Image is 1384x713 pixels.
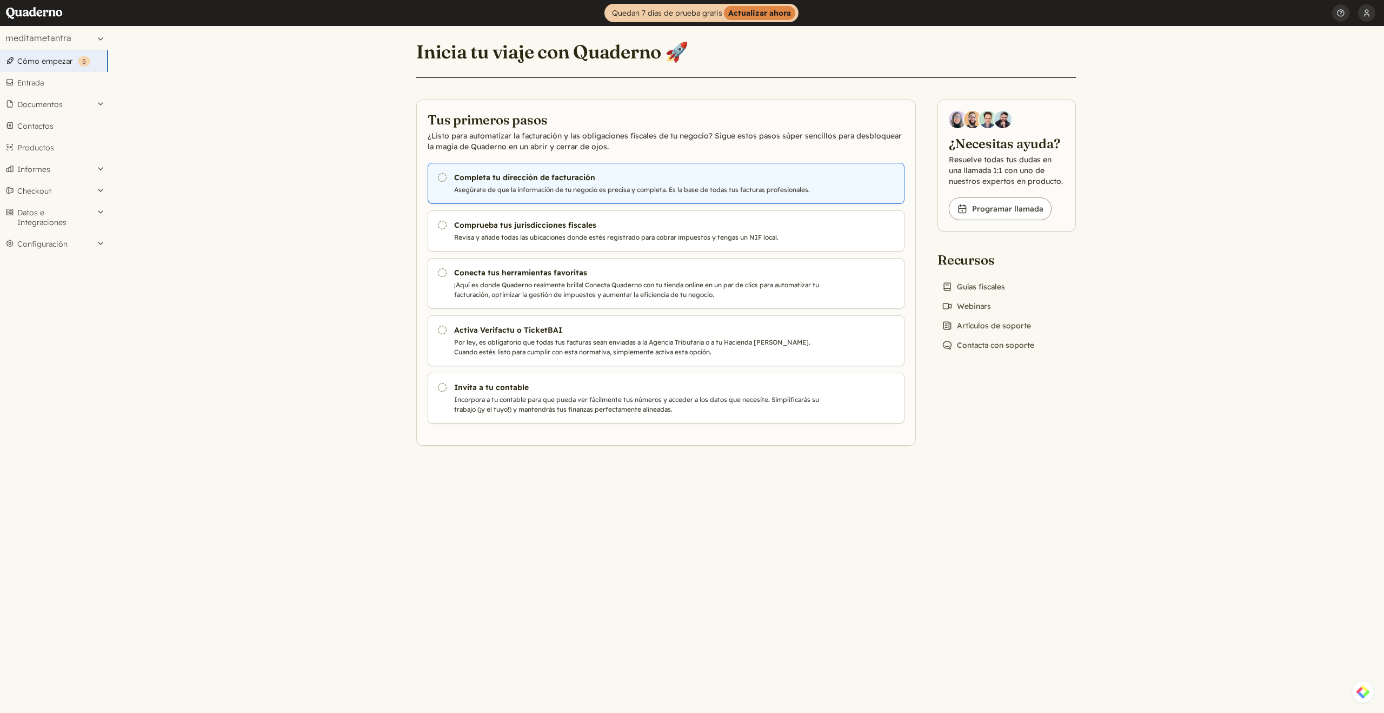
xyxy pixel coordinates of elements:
h3: Invita a tu contable [454,382,823,393]
a: Webinars [937,299,995,314]
h2: Recursos [937,251,1039,268]
p: Resuelve todas tus dudas en una llamada 1:1 con uno de nuestros expertos en producto. [949,154,1064,187]
a: Contacta con soporte [937,338,1039,353]
a: Programar llamada [949,197,1052,220]
h3: Comprueba tus jurisdicciones fiscales [454,220,823,230]
p: ¿Listo para automatizar la facturación y las obligaciones fiscales de tu negocio? Sigue estos pas... [428,130,904,152]
h2: Tus primeros pasos [428,111,904,128]
p: Por ley, es obligatorio que todas tus facturas sean enviadas a la Agencia Tributaria o a tu Hacie... [454,338,823,357]
h1: Inicia tu viaje con Quaderno 🚀 [416,40,688,64]
strong: Actualizar ahora [724,6,795,20]
a: Completa tu dirección de facturación Asegúrate de que la información de tu negocio es precisa y c... [428,163,904,204]
span: 5 [82,57,86,65]
h3: Conecta tus herramientas favoritas [454,267,823,278]
a: Artículos de soporte [937,318,1035,333]
h3: Activa Verifactu o TicketBAI [454,325,823,335]
h3: Completa tu dirección de facturación [454,172,823,183]
p: Asegúrate de que la información de tu negocio es precisa y completa. Es la base de todas tus fact... [454,185,823,195]
p: Revisa y añade todas las ubicaciones donde estés registrado para cobrar impuestos y tengas un NIF... [454,233,823,242]
img: Jairo Fumero, Account Executive at Quaderno [964,111,981,128]
p: ¡Aquí es donde Quaderno realmente brilla! Conecta Quaderno con tu tienda online en un par de clic... [454,280,823,300]
h2: ¿Necesitas ayuda? [949,135,1064,152]
a: Invita a tu contable Incorpora a tu contable para que pueda ver fácilmente tus números y acceder ... [428,373,904,424]
p: Incorpora a tu contable para que pueda ver fácilmente tus números y acceder a los datos que neces... [454,395,823,414]
img: Diana Carrasco, Account Executive at Quaderno [949,111,966,128]
a: Guías fiscales [937,279,1009,294]
a: Conecta tus herramientas favoritas ¡Aquí es donde Quaderno realmente brilla! Conecta Quaderno con... [428,258,904,309]
a: Activa Verifactu o TicketBAI Por ley, es obligatorio que todas tus facturas sean enviadas a la Ag... [428,315,904,366]
img: Ivo Oltmans, Business Developer at Quaderno [979,111,996,128]
a: Comprueba tus jurisdicciones fiscales Revisa y añade todas las ubicaciones donde estés registrado... [428,210,904,252]
a: Quedan 7 días de prueba gratisActualizar ahora [604,4,799,22]
img: Javier Rubio, DevRel at Quaderno [994,111,1012,128]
